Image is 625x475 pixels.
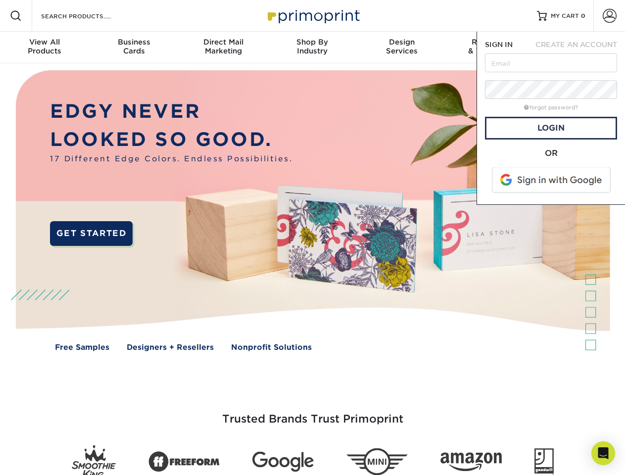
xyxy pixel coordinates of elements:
span: CREATE AN ACCOUNT [535,41,617,48]
div: Marketing [179,38,268,55]
a: Designers + Resellers [127,342,214,353]
a: Free Samples [55,342,109,353]
div: Services [357,38,446,55]
span: Business [89,38,178,47]
a: Direct MailMarketing [179,32,268,63]
div: & Templates [446,38,535,55]
a: BusinessCards [89,32,178,63]
span: SIGN IN [485,41,513,48]
img: Google [252,452,314,472]
div: Cards [89,38,178,55]
iframe: Google Customer Reviews [2,445,84,472]
span: 17 Different Edge Colors. Endless Possibilities. [50,153,292,165]
a: Nonprofit Solutions [231,342,312,353]
div: Open Intercom Messenger [591,441,615,465]
p: EDGY NEVER [50,97,292,126]
div: Industry [268,38,357,55]
span: Design [357,38,446,47]
h3: Trusted Brands Trust Primoprint [23,389,602,437]
a: forgot password? [524,104,578,111]
div: OR [485,147,617,159]
img: Amazon [440,453,502,472]
span: MY CART [551,12,579,20]
p: LOOKED SO GOOD. [50,126,292,154]
span: 0 [581,12,585,19]
span: Shop By [268,38,357,47]
span: Direct Mail [179,38,268,47]
a: GET STARTED [50,221,133,246]
a: Login [485,117,617,140]
input: Email [485,53,617,72]
a: DesignServices [357,32,446,63]
a: Shop ByIndustry [268,32,357,63]
a: Resources& Templates [446,32,535,63]
span: Resources [446,38,535,47]
img: Primoprint [263,5,362,26]
img: Goodwill [534,448,554,475]
input: SEARCH PRODUCTS..... [40,10,137,22]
